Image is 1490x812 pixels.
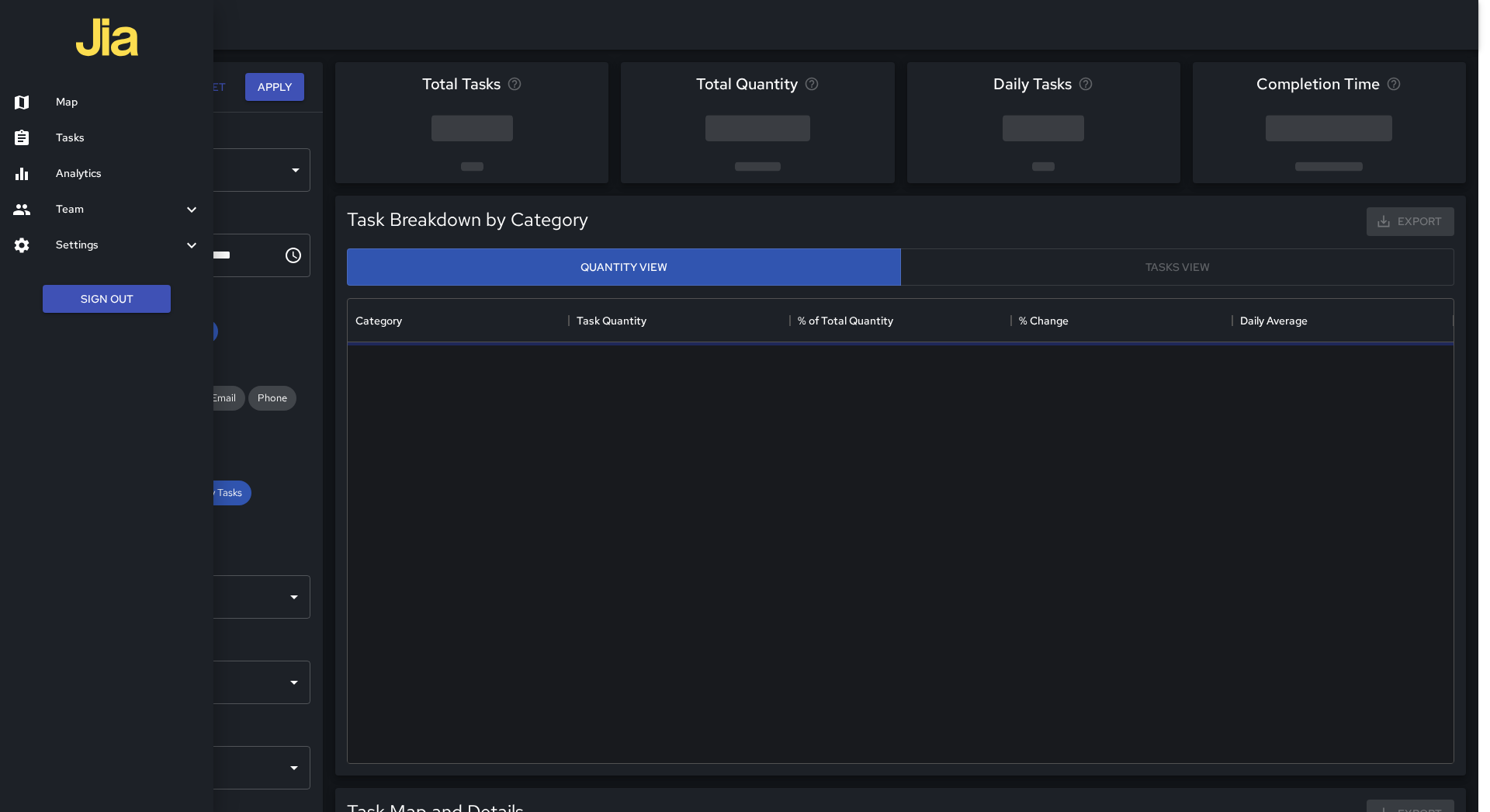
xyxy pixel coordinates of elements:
img: jia-logo [76,6,138,68]
h6: Analytics [56,165,201,182]
h6: Team [56,201,182,218]
h6: Settings [56,237,182,254]
h6: Tasks [56,130,201,147]
button: Sign Out [43,285,171,314]
h6: Map [56,94,201,111]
